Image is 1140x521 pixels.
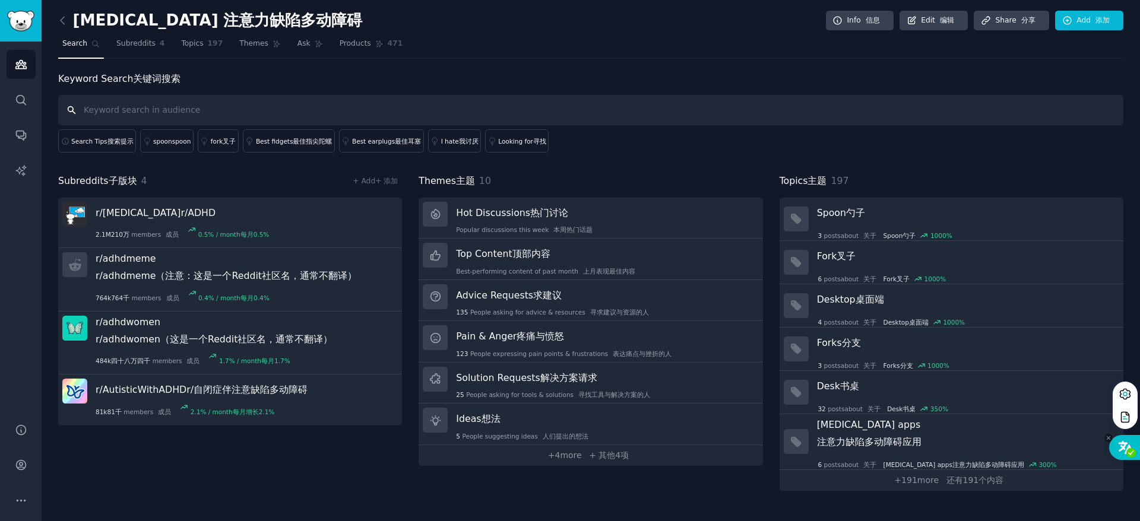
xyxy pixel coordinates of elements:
font: 叉子 [223,138,236,145]
font: 210万 [111,231,129,238]
a: Add添加 [1055,11,1123,31]
font: 关于 [863,319,876,326]
font: 勺子 [846,207,865,218]
font: 每月0.5% [240,231,270,238]
span: 4 [818,318,822,326]
font: spoon [172,138,191,145]
a: spoonspoon [140,129,194,153]
div: 1000 % [924,275,946,283]
label: Keyword Search [58,73,180,84]
font: + 其他4项 [589,450,629,460]
font: 分支 [842,337,861,348]
a: Ideas想法5People suggesting ideas人们提出的想法 [419,404,762,445]
font: 最佳指尖陀螺 [293,138,332,145]
font: 注意力缺陷多动障碍应用 [952,461,1024,468]
span: 5 [456,432,460,440]
span: 3 [818,231,822,240]
font: People suggesting ideas [463,432,593,440]
font: post s about [824,460,881,469]
a: Products471 [335,34,407,59]
h3: r/ adhdmeme [96,252,394,287]
span: Themes [239,39,268,49]
span: 4 [141,175,147,186]
font: 想法 [482,413,501,424]
font: 成员 [186,357,199,364]
a: Pain & Anger疼痛与愤怒123People expressing pain points & frustrations表达痛点与挫折的人 [419,321,762,363]
span: 484k [96,352,150,370]
div: 0.5 % / month [198,225,270,243]
h3: Hot Discussions [456,202,597,224]
font: 寻找工具与解决方案的人 [578,391,650,398]
font: 每月增长2.1% [233,408,275,415]
font: 寻找 [533,138,546,145]
a: r/adhdwomenr/adhdwomen（这是一个Reddit社区名，通常不翻译）484k四十八万四千members成员1.7% / month每月1.7% [58,312,402,375]
span: Fork [883,270,910,288]
font: 寻求建议与资源的人 [590,309,649,316]
font: 成员 [166,294,179,301]
font: People asking for advice & resources [470,308,654,316]
div: 1000 % [927,361,949,370]
img: adhdwomen [62,316,87,341]
font: 最佳耳塞 [395,138,421,145]
div: 0.4 % / month [198,289,270,307]
font: 四十八万四千 [111,357,150,364]
font: Info [847,15,885,26]
font: 桌面端 [909,319,929,326]
a: Ask [293,34,327,59]
font: 关于 [867,405,881,412]
a: Hot Discussions热门讨论Popular discussions this week本周热门话题 [419,198,762,239]
span: Search Tips [71,132,134,150]
font: [MEDICAL_DATA] [73,11,367,30]
font: 成员 [166,231,179,238]
font: 人们提出的想法 [543,433,588,440]
div: Looking for [498,132,546,150]
font: 求建议 [533,290,562,301]
font: Edit [921,15,959,26]
font: 桌面端 [856,294,884,305]
span: 123 [456,350,468,358]
div: 1000 % [943,318,965,326]
span: 197 [831,175,848,186]
font: 主题 [456,175,475,186]
font: 分支 [900,362,913,369]
font: members [153,357,205,365]
a: Topics197 [177,34,227,59]
font: 关于 [863,461,876,468]
font: 注意力缺陷多动障碍 [223,11,362,29]
a: Forks分支3postsabout关于Forks分支1000% [780,328,1123,371]
font: Share [995,15,1040,26]
h3: r/ AutisticWithADHD [96,379,308,401]
span: Desk [887,400,916,418]
a: Desktop桌面端4postsabout关于Desktop桌面端1000% [780,284,1123,328]
h3: [MEDICAL_DATA] apps [817,418,1115,453]
span: Subreddits [116,39,156,49]
span: 471 [388,39,403,49]
font: r/adhdwomen（这是一个Reddit社区名，通常不翻译） [96,333,332,345]
div: spoon [153,132,191,150]
font: 书桌 [840,380,859,392]
a: +191more 还有191个内容 [780,470,1123,491]
font: 搜索提示 [107,138,134,145]
a: Desk书桌32postsabout关于Desk书桌350% [780,371,1123,414]
span: 135 [456,308,468,316]
div: Popular discussions this week [456,225,597,234]
div: fork [211,132,236,150]
font: 信息 [866,16,880,24]
h3: Pain & Anger [456,325,676,347]
span: 3 [818,361,822,370]
font: Add [1076,15,1114,26]
a: Looking for寻找 [485,129,549,153]
span: 10 [479,175,491,186]
span: Forks [883,357,913,374]
div: 2.1 % / month [191,403,275,421]
a: Spoon勺子3postsabout关于Spoon勺子1000% [780,198,1123,241]
span: Topics [181,39,203,49]
font: 每月1.7% [261,357,290,364]
font: members [131,230,183,239]
a: +4more + 其他4项 [419,445,762,466]
font: 本周热门话题 [553,226,593,233]
a: Share分享 [974,11,1049,31]
font: 关键词搜索 [133,73,180,84]
div: 350 % [930,405,948,413]
a: Edit编辑 [900,11,968,31]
